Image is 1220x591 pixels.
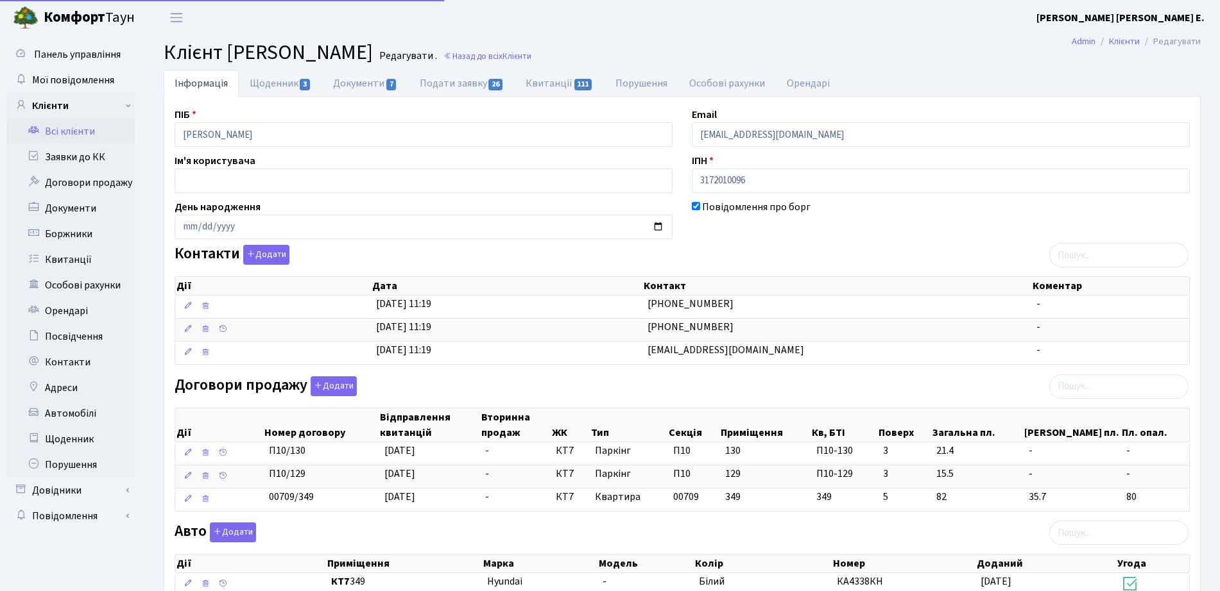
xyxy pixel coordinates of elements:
button: Договори продажу [311,376,357,396]
span: 26 [488,79,503,90]
a: Орендарі [776,70,841,97]
th: Дії [175,408,263,442]
span: П10 [673,467,691,481]
span: Мої повідомлення [32,73,114,87]
th: Відправлення квитанцій [379,408,480,442]
a: Заявки до КК [6,144,135,170]
span: Панель управління [34,47,121,62]
a: Квитанції [515,70,604,97]
span: П10-129 [816,467,873,481]
th: Марка [482,554,597,572]
th: Коментар [1031,277,1189,295]
a: Порушення [605,70,678,97]
label: Email [692,107,717,122]
span: П10/130 [269,444,305,458]
span: [DATE] [384,467,415,481]
span: Білий [699,574,725,588]
b: КТ7 [331,574,350,588]
a: Панель управління [6,42,135,67]
span: 349 [725,490,741,504]
span: - [1029,444,1116,458]
a: Інформація [164,70,239,97]
th: Вторинна продаж [480,408,551,442]
span: П10-130 [816,444,873,458]
th: Поверх [877,408,931,442]
a: Довідники [6,478,135,503]
span: 82 [936,490,1018,504]
a: Додати [207,520,256,543]
span: 7 [386,79,397,90]
input: Пошук... [1049,374,1189,399]
span: 349 [331,574,477,589]
img: logo.png [13,5,39,31]
span: 5 [883,490,927,504]
span: 35.7 [1029,490,1116,504]
span: 21.4 [936,444,1018,458]
a: Адреси [6,375,135,401]
label: Контакти [175,245,289,265]
nav: breadcrumb [1052,28,1220,55]
a: Клієнти [6,93,135,119]
a: Документи [6,196,135,221]
a: Особові рахунки [6,272,135,298]
a: Щоденник [6,426,135,452]
label: Авто [175,522,256,542]
span: - [1029,467,1116,481]
a: Порушення [6,452,135,478]
span: 3 [883,444,927,458]
span: 00709 [673,490,699,504]
span: [PHONE_NUMBER] [648,297,734,311]
a: Подати заявку [409,70,515,97]
span: Паркінг [595,467,662,481]
span: 15.5 [936,467,1018,481]
input: Пошук... [1049,520,1189,545]
a: Назад до всіхКлієнти [443,50,531,62]
span: - [1126,467,1184,481]
a: Посвідчення [6,324,135,349]
a: Квитанції [6,247,135,272]
span: 00709/349 [269,490,314,504]
label: Повідомлення про борг [702,199,811,215]
a: Всі клієнти [6,119,135,144]
span: [DATE] 11:19 [376,320,431,334]
a: Документи [322,70,408,97]
span: Таун [44,7,135,29]
input: Пошук... [1049,243,1189,267]
a: Орендарі [6,298,135,324]
label: Договори продажу [175,376,357,396]
small: Редагувати . [377,50,437,62]
th: Угода [1116,554,1189,572]
th: Номер договору [263,408,379,442]
span: - [485,490,489,504]
span: КА4338КН [837,574,883,588]
button: Контакти [243,245,289,265]
th: Приміщення [719,408,811,442]
span: Hyundai [487,574,522,588]
span: 111 [574,79,592,90]
a: Додати [240,243,289,265]
th: Тип [590,408,667,442]
a: Автомобілі [6,401,135,426]
th: Номер [832,554,975,572]
span: [DATE] 11:19 [376,343,431,357]
label: ПІБ [175,107,196,122]
span: - [603,574,606,588]
span: КТ7 [556,467,585,481]
th: Дата [371,277,642,295]
span: П10/129 [269,467,305,481]
button: Переключити навігацію [160,7,193,28]
th: Приміщення [326,554,482,572]
a: Договори продажу [6,170,135,196]
th: Модель [597,554,694,572]
span: 3 [300,79,310,90]
th: Кв, БТІ [811,408,877,442]
a: Контакти [6,349,135,375]
span: [DATE] [384,444,415,458]
a: Admin [1072,35,1095,48]
th: Доданий [975,554,1115,572]
th: Пл. опал. [1121,408,1189,442]
span: [DATE] 11:19 [376,297,431,311]
span: Квартира [595,490,662,504]
th: Контакт [642,277,1031,295]
th: ЖК [551,408,590,442]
